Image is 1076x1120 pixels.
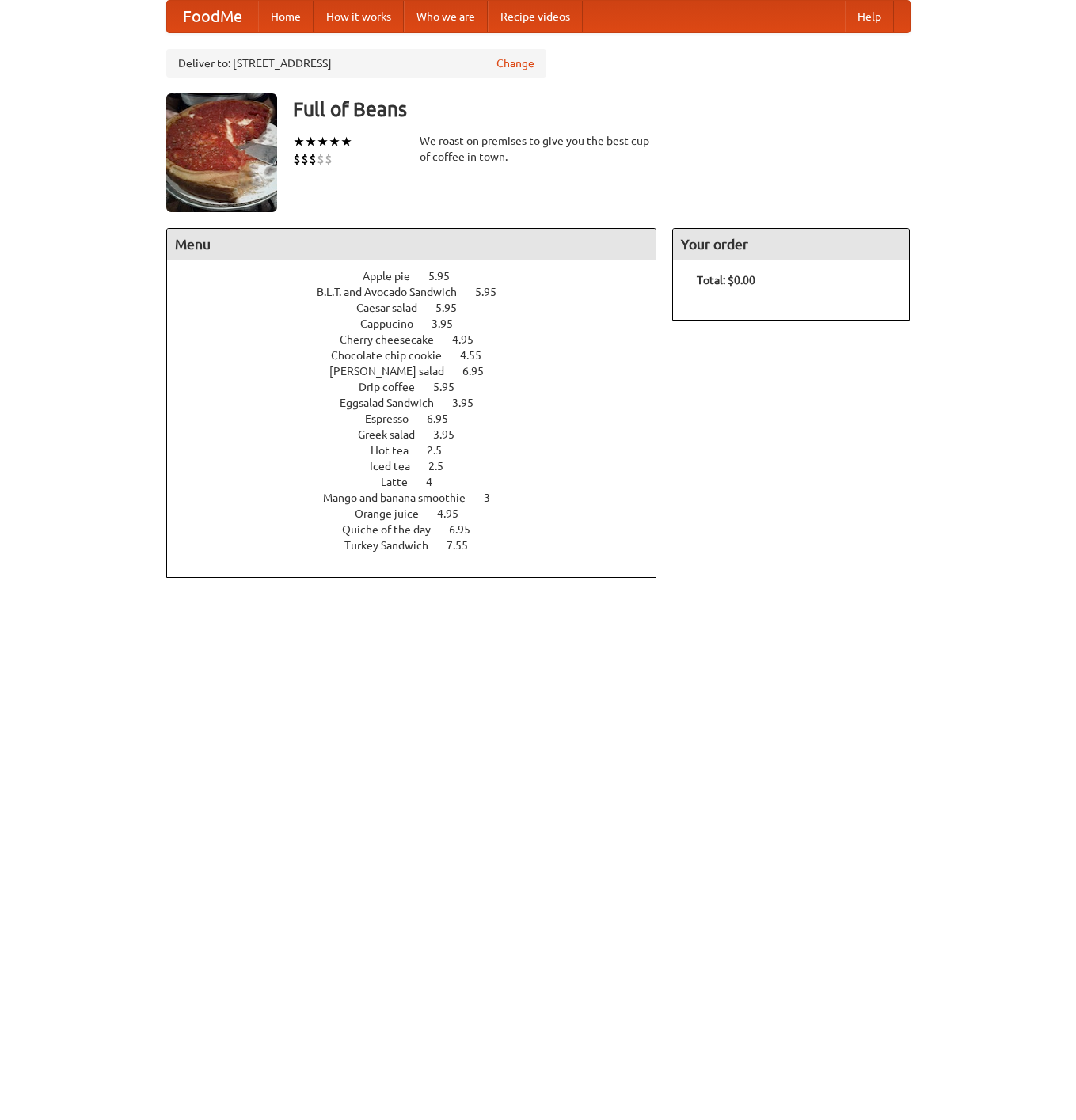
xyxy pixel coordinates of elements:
span: Cappucino [360,317,429,330]
span: Turkey Sandwich [344,539,444,552]
a: Latte 4 [381,476,462,488]
span: 4 [426,476,448,488]
a: Turkey Sandwich 7.55 [344,539,497,552]
span: Drip coffee [359,381,431,393]
li: ★ [317,133,329,150]
h3: Full of Beans [293,93,911,125]
a: Eggsalad Sandwich 3.95 [340,397,503,409]
li: $ [309,150,317,168]
a: Help [845,1,894,32]
span: 6.95 [462,365,500,378]
span: 2.5 [427,444,458,457]
li: $ [301,150,309,168]
span: Iced tea [370,460,426,473]
span: 5.95 [433,381,470,393]
li: $ [293,150,301,168]
li: ★ [340,133,352,150]
a: Home [258,1,314,32]
span: Eggsalad Sandwich [340,397,450,409]
a: [PERSON_NAME] salad 6.95 [329,365,513,378]
span: 3.95 [452,397,489,409]
a: Hot tea 2.5 [371,444,471,457]
span: Quiche of the day [342,523,447,536]
span: 5.95 [428,270,466,283]
span: Apple pie [363,270,426,283]
li: ★ [293,133,305,150]
a: Greek salad 3.95 [358,428,484,441]
a: Who we are [404,1,488,32]
span: Orange juice [355,507,435,520]
img: angular.jpg [166,93,277,212]
span: 5.95 [435,302,473,314]
li: ★ [329,133,340,150]
span: 4.95 [452,333,489,346]
a: Cappucino 3.95 [360,317,482,330]
a: Apple pie 5.95 [363,270,479,283]
div: Deliver to: [STREET_ADDRESS] [166,49,546,78]
span: Latte [381,476,424,488]
span: 4.55 [460,349,497,362]
span: 6.95 [427,412,464,425]
li: ★ [305,133,317,150]
a: Caesar salad 5.95 [356,302,486,314]
a: Recipe videos [488,1,583,32]
span: 3.95 [433,428,470,441]
a: Change [496,55,534,71]
a: How it works [314,1,404,32]
li: $ [317,150,325,168]
a: Chocolate chip cookie 4.55 [331,349,511,362]
span: Hot tea [371,444,424,457]
a: Quiche of the day 6.95 [342,523,500,536]
span: 4.95 [437,507,474,520]
span: Caesar salad [356,302,433,314]
span: [PERSON_NAME] salad [329,365,460,378]
span: B.L.T. and Avocado Sandwich [317,286,473,298]
div: We roast on premises to give you the best cup of coffee in town. [420,133,657,165]
span: 5.95 [475,286,512,298]
span: 6.95 [449,523,486,536]
a: Mango and banana smoothie 3 [323,492,519,504]
span: 3 [484,492,506,504]
h4: Menu [167,229,656,260]
b: Total: $0.00 [697,274,755,287]
a: Orange juice 4.95 [355,507,488,520]
span: 3.95 [432,317,469,330]
a: Espresso 6.95 [365,412,477,425]
span: Greek salad [358,428,431,441]
span: Espresso [365,412,424,425]
span: 2.5 [428,460,459,473]
a: FoodMe [167,1,258,32]
a: Drip coffee 5.95 [359,381,484,393]
a: Cherry cheesecake 4.95 [340,333,503,346]
span: Mango and banana smoothie [323,492,481,504]
a: Iced tea 2.5 [370,460,473,473]
a: B.L.T. and Avocado Sandwich 5.95 [317,286,526,298]
span: 7.55 [447,539,484,552]
li: $ [325,150,333,168]
h4: Your order [673,229,909,260]
span: Chocolate chip cookie [331,349,458,362]
span: Cherry cheesecake [340,333,450,346]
